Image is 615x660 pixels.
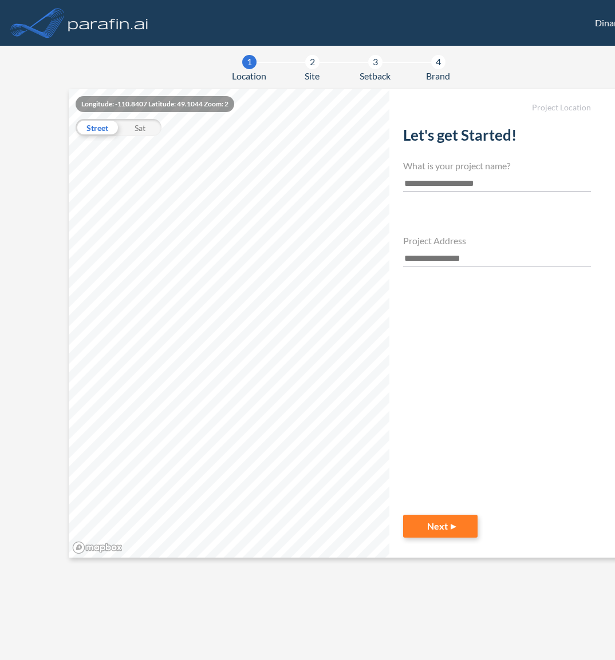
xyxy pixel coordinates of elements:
[403,235,591,246] h4: Project Address
[368,55,383,69] div: 3
[403,160,591,171] h4: What is your project name?
[403,103,591,113] h5: Project Location
[76,119,119,136] div: Street
[72,541,123,554] a: Mapbox homepage
[305,55,320,69] div: 2
[76,96,234,112] div: Longitude: -110.8407 Latitude: 49.1044 Zoom: 2
[403,515,478,538] button: Next
[360,69,391,83] span: Setback
[403,126,591,149] h2: Let's get Started!
[66,11,151,34] img: logo
[426,69,450,83] span: Brand
[119,119,161,136] div: Sat
[431,55,446,69] div: 4
[232,69,266,83] span: Location
[69,89,389,558] canvas: Map
[242,55,257,69] div: 1
[305,69,320,83] span: Site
